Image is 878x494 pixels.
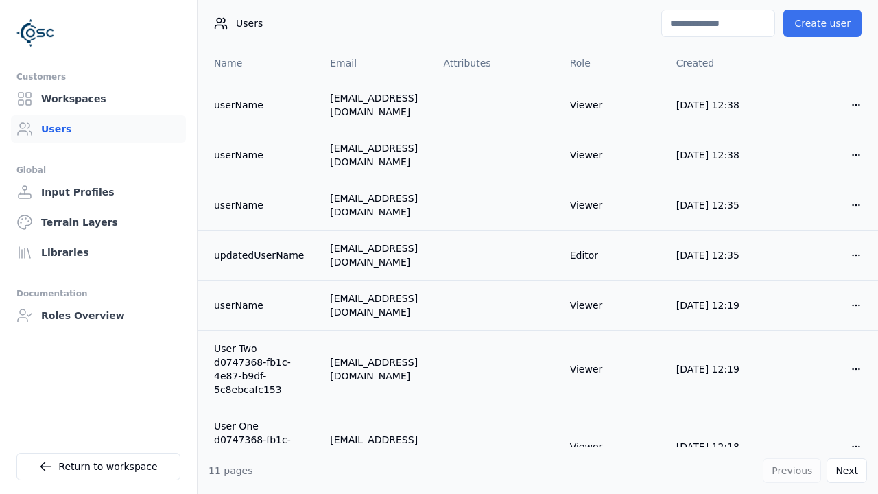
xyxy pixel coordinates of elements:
a: updatedUserName [214,248,308,262]
div: Viewer [570,440,654,454]
div: Viewer [570,98,654,112]
th: Role [559,47,665,80]
span: 11 pages [209,465,253,476]
div: Customers [16,69,180,85]
div: [EMAIL_ADDRESS][DOMAIN_NAME] [330,355,421,383]
a: Libraries [11,239,186,266]
div: Viewer [570,148,654,162]
div: [DATE] 12:38 [676,98,761,112]
div: [EMAIL_ADDRESS][DOMAIN_NAME] [330,191,421,219]
a: User One d0747368-fb1c-4e87-b9df-5c8ebcafc153 [214,419,308,474]
div: [EMAIL_ADDRESS][DOMAIN_NAME] [330,292,421,319]
a: Return to workspace [16,453,180,480]
th: Attributes [433,47,559,80]
a: Workspaces [11,85,186,113]
div: [EMAIL_ADDRESS][DOMAIN_NAME] [330,242,421,269]
div: Viewer [570,298,654,312]
a: userName [214,148,308,162]
a: Terrain Layers [11,209,186,236]
img: Logo [16,14,55,52]
button: Create user [783,10,862,37]
a: Roles Overview [11,302,186,329]
div: [EMAIL_ADDRESS][DOMAIN_NAME] [330,141,421,169]
th: Created [665,47,772,80]
div: [DATE] 12:18 [676,440,761,454]
div: Viewer [570,198,654,212]
a: User Two d0747368-fb1c-4e87-b9df-5c8ebcafc153 [214,342,308,397]
div: [DATE] 12:38 [676,148,761,162]
div: Global [16,162,180,178]
a: userName [214,298,308,312]
span: Users [236,16,263,30]
th: Email [319,47,432,80]
a: Users [11,115,186,143]
a: Input Profiles [11,178,186,206]
th: Name [198,47,319,80]
div: [DATE] 12:35 [676,198,761,212]
div: [EMAIL_ADDRESS][DOMAIN_NAME] [330,433,421,460]
button: Next [827,458,867,483]
div: [DATE] 12:19 [676,362,761,376]
div: [DATE] 12:35 [676,248,761,262]
div: [DATE] 12:19 [676,298,761,312]
div: Documentation [16,285,180,302]
div: Viewer [570,362,654,376]
div: [EMAIL_ADDRESS][DOMAIN_NAME] [330,91,421,119]
div: Editor [570,248,654,262]
a: userName [214,198,308,212]
a: userName [214,98,308,112]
